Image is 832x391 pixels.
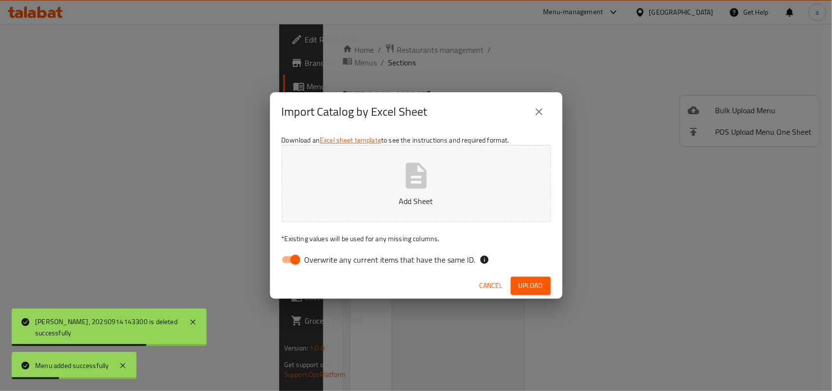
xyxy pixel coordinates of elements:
div: [PERSON_NAME], 20250914143300 is deleted successfully [35,316,179,338]
p: Existing values will be used for any missing columns. [282,234,551,244]
span: Cancel [480,280,503,292]
div: Menu added successfully [35,360,109,371]
button: close [527,100,551,123]
svg: If the overwrite option isn't selected, then the items that match an existing ID will be ignored ... [480,255,489,265]
a: Excel sheet template [320,134,381,146]
button: Add Sheet [282,145,551,222]
span: Overwrite any current items that have the same ID. [305,254,476,266]
h2: Import Catalog by Excel Sheet [282,104,427,120]
button: Cancel [476,277,507,295]
div: Download an to see the instructions and required format. [270,131,562,273]
button: Upload [511,277,551,295]
p: Add Sheet [297,195,536,207]
span: Upload [519,280,543,292]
